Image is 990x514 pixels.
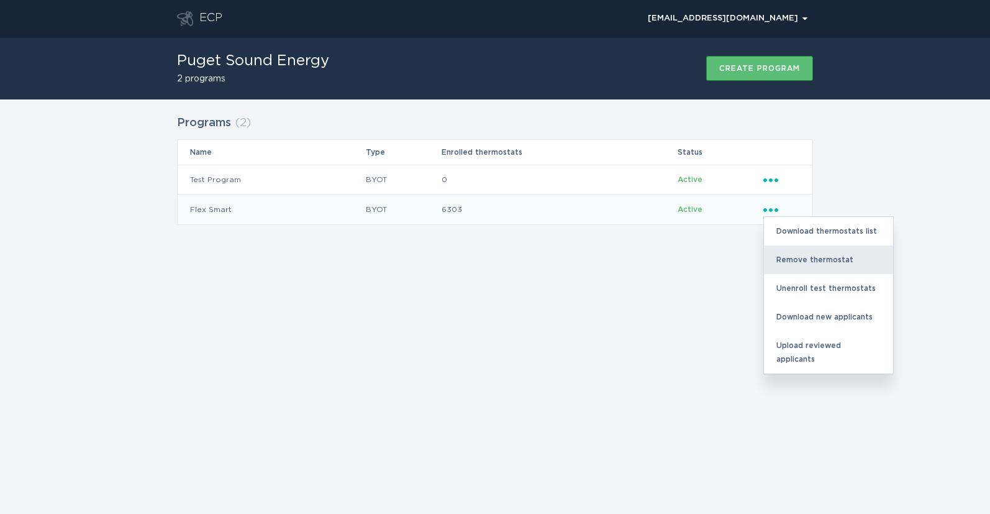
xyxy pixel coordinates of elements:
span: Active [678,176,702,183]
span: ( 2 ) [235,117,251,129]
h2: 2 programs [177,75,329,83]
div: Create program [719,65,800,72]
button: Open user account details [642,9,813,28]
th: Name [178,140,365,165]
tr: Table Headers [178,140,812,165]
div: Download new applicants [764,303,893,331]
span: Active [678,206,702,213]
td: 6303 [441,195,678,224]
button: Go to dashboard [177,11,193,26]
button: Create program [706,56,813,81]
th: Type [365,140,440,165]
td: 0 [441,165,678,195]
td: Test Program [178,165,365,195]
div: ECP [199,11,222,26]
th: Enrolled thermostats [441,140,678,165]
h2: Programs [177,112,231,134]
div: Popover menu [763,173,800,186]
h1: Puget Sound Energy [177,53,329,68]
div: Remove thermostat [764,246,893,274]
td: Flex Smart [178,195,365,224]
td: BYOT [365,195,440,224]
div: [EMAIL_ADDRESS][DOMAIN_NAME] [648,15,807,22]
tr: 5f1247f2c0434ff9aaaf0393365fb9fe [178,195,812,224]
div: Popover menu [642,9,813,28]
tr: 99594c4f6ff24edb8ece91689c11225c [178,165,812,195]
div: Download thermostats list [764,217,893,246]
div: Upload reviewed applicants [764,331,893,374]
div: Unenroll test thermostats [764,274,893,303]
td: BYOT [365,165,440,195]
th: Status [677,140,763,165]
